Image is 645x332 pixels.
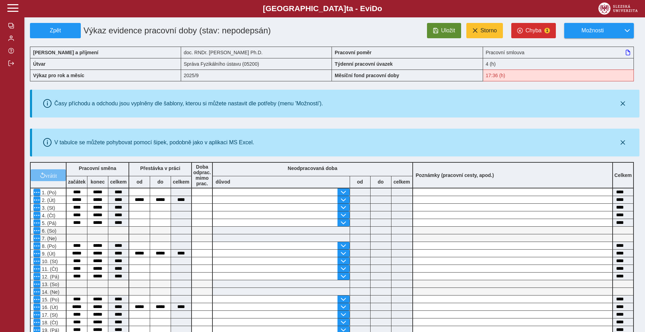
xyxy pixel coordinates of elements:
span: 10. (St) [40,259,58,264]
button: Menu [33,196,40,203]
button: Menu [33,212,40,219]
button: Menu [33,319,40,326]
b: celkem [391,179,412,185]
span: 3. (St) [40,205,55,211]
b: Doba odprac. mimo prac. [193,164,211,186]
b: Týdenní pracovní úvazek [335,61,393,67]
b: Poznámky (pracovní cesty, apod.) [413,172,497,178]
span: 18. (Čt) [40,320,58,325]
div: V tabulce se můžete pohybovat pomocí šipek, podobně jako v aplikaci MS Excel. [54,139,254,146]
button: Menu [33,227,40,234]
button: Menu [33,235,40,242]
button: Menu [33,303,40,310]
div: Pracovní smlouva [483,47,634,58]
b: [GEOGRAPHIC_DATA] a - Evi [21,4,624,13]
span: 11. (Čt) [40,266,58,272]
button: Menu [33,273,40,280]
div: Fond pracovní doby (17:36 h) a součet hodin (121:18 h) se neshodují! [483,70,634,81]
b: důvod [216,179,230,185]
span: 16. (Út) [40,305,58,310]
button: Možnosti [564,23,621,38]
span: Chyba [526,27,542,34]
span: 4. (Čt) [40,213,55,218]
span: 13. (So) [40,282,59,287]
b: Celkem [614,172,632,178]
div: 4 (h) [483,58,634,70]
span: vrátit [45,172,57,178]
div: Časy příchodu a odchodu jsou vyplněny dle šablony, kterou si můžete nastavit dle potřeby (menu 'M... [54,100,323,107]
span: Zpět [33,27,78,34]
button: Menu [33,288,40,295]
b: celkem [171,179,191,185]
b: Útvar [33,61,46,67]
b: Přestávka v práci [140,165,180,171]
div: 2025/9 [181,70,332,81]
button: Menu [33,204,40,211]
button: Chyba1 [511,23,556,38]
h1: Výkaz evidence pracovní doby (stav: nepodepsán) [81,23,284,38]
button: Storno [466,23,503,38]
span: Uložit [441,27,455,34]
img: logo_web_su.png [598,2,638,15]
span: 1 [544,28,550,33]
span: 12. (Pá) [40,274,59,280]
span: Storno [481,27,497,34]
span: 14. (Ne) [40,289,60,295]
b: Měsíční fond pracovní doby [335,73,399,78]
b: od [350,179,370,185]
span: 2. (Út) [40,197,55,203]
b: začátek [67,179,87,185]
button: Menu [33,219,40,226]
button: Menu [33,189,40,196]
button: Menu [33,242,40,249]
span: 15. (Po) [40,297,59,302]
button: Menu [33,250,40,257]
span: 5. (Pá) [40,220,56,226]
span: D [372,4,377,13]
b: od [129,179,150,185]
span: o [378,4,382,13]
span: 7. (Ne) [40,236,57,241]
b: do [371,179,391,185]
div: Správa Fyzikálního ústavu (05200) [181,58,332,70]
button: Zpět [30,23,81,38]
span: 9. (Út) [40,251,55,257]
span: 1. (Po) [40,190,56,195]
span: Možnosti [570,27,615,34]
b: Neodpracovaná doba [288,165,337,171]
button: Menu [33,265,40,272]
b: Výkaz pro rok a měsíc [33,73,84,78]
button: Uložit [427,23,461,38]
div: doc. RNDr. [PERSON_NAME] Ph.D. [181,47,332,58]
button: Menu [33,296,40,303]
button: vrátit [31,169,66,181]
b: Pracovní poměr [335,50,372,55]
span: 17. (St) [40,312,58,318]
b: konec [87,179,108,185]
button: Menu [33,258,40,265]
button: Menu [33,311,40,318]
button: Menu [33,281,40,288]
span: 8. (Po) [40,243,56,249]
span: t [346,4,349,13]
b: [PERSON_NAME] a příjmení [33,50,98,55]
b: Pracovní směna [79,165,116,171]
b: do [150,179,171,185]
span: 6. (So) [40,228,56,234]
b: celkem [108,179,129,185]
